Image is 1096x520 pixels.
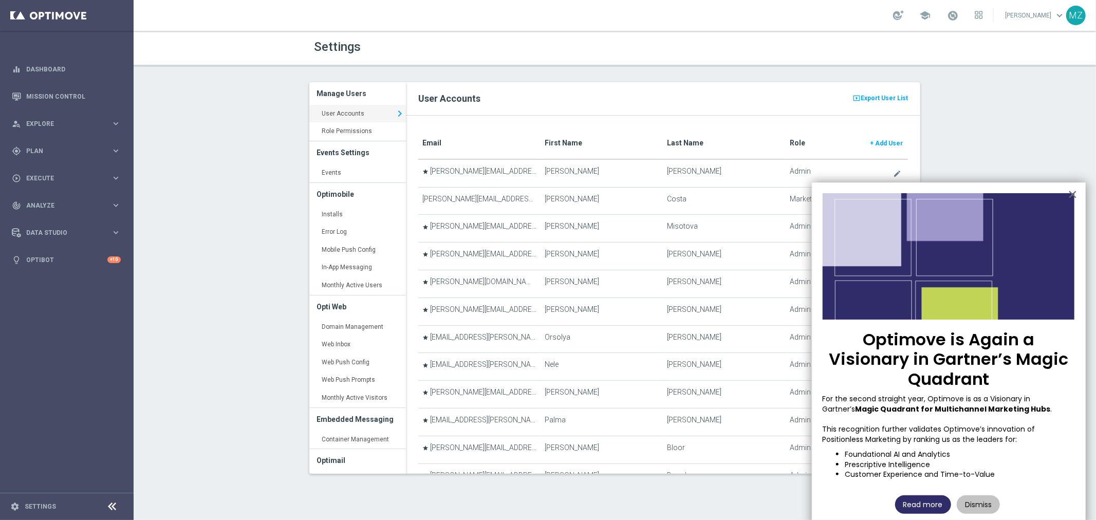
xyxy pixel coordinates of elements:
[418,353,541,381] td: [EMAIL_ADDRESS][PERSON_NAME][DOMAIN_NAME]
[790,139,805,147] translate: Role
[26,121,111,127] span: Explore
[111,146,121,156] i: keyboard_arrow_right
[545,139,582,147] translate: First Name
[309,164,406,182] a: Events
[309,354,406,372] a: Web Push Config
[1051,404,1052,414] span: .
[541,463,663,491] td: [PERSON_NAME]
[309,223,406,242] a: Error Log
[790,305,811,314] span: Admin
[422,307,429,313] i: star
[663,298,786,325] td: [PERSON_NAME]
[317,141,398,164] h3: Events Settings
[418,243,541,270] td: [PERSON_NAME][EMAIL_ADDRESS][PERSON_NAME][DOMAIN_NAME]
[12,83,121,110] div: Mission Control
[790,443,811,452] span: Admin
[790,222,811,231] span: Admin
[26,175,111,181] span: Execute
[309,371,406,389] a: Web Push Prompts
[418,436,541,463] td: [PERSON_NAME][EMAIL_ADDRESS][DOMAIN_NAME]
[418,408,541,436] td: [EMAIL_ADDRESS][PERSON_NAME][DOMAIN_NAME]
[893,170,901,178] i: create
[1054,10,1065,21] span: keyboard_arrow_down
[418,325,541,353] td: [EMAIL_ADDRESS][PERSON_NAME][DOMAIN_NAME]
[790,388,811,397] span: Admin
[418,159,541,187] td: [PERSON_NAME][EMAIL_ADDRESS][PERSON_NAME][DOMAIN_NAME]
[790,277,811,286] span: Admin
[823,330,1075,389] p: Optimove is Again a Visionary in Gartner’s Magic Quadrant
[317,183,398,206] h3: Optimobile
[111,119,121,128] i: keyboard_arrow_right
[790,167,811,176] span: Admin
[418,187,541,215] td: [PERSON_NAME][EMAIL_ADDRESS][DOMAIN_NAME]
[12,55,121,83] div: Dashboard
[12,201,21,210] i: track_changes
[870,140,874,147] span: +
[12,228,111,237] div: Data Studio
[26,55,121,83] a: Dashboard
[790,471,811,480] span: Admin
[541,436,663,463] td: [PERSON_NAME]
[861,92,908,104] span: Export User List
[852,93,861,103] i: present_to_all
[309,318,406,337] a: Domain Management
[422,445,429,451] i: star
[422,417,429,423] i: star
[422,279,429,285] i: star
[26,148,111,154] span: Plan
[663,243,786,270] td: [PERSON_NAME]
[667,139,704,147] translate: Last Name
[663,353,786,381] td: [PERSON_NAME]
[309,105,406,123] a: User Accounts
[26,83,121,110] a: Mission Control
[394,106,406,121] i: keyboard_arrow_right
[663,408,786,436] td: [PERSON_NAME]
[422,251,429,257] i: star
[26,202,111,209] span: Analyze
[309,472,406,490] a: Subscription
[663,187,786,215] td: Costa
[845,450,1075,460] li: Foundational AI and Analytics
[541,353,663,381] td: Nele
[541,159,663,187] td: [PERSON_NAME]
[26,230,111,236] span: Data Studio
[845,470,1075,480] li: Customer Experience and Time-to-Value
[418,215,541,243] td: [PERSON_NAME][EMAIL_ADDRESS][DOMAIN_NAME]
[12,119,21,128] i: person_search
[663,270,786,298] td: [PERSON_NAME]
[663,381,786,408] td: [PERSON_NAME]
[790,416,811,424] span: Admin
[317,449,398,472] h3: Optimail
[111,228,121,237] i: keyboard_arrow_right
[422,473,429,479] i: star
[317,408,398,431] h3: Embedded Messaging
[1066,6,1086,25] div: MZ
[111,200,121,210] i: keyboard_arrow_right
[541,243,663,270] td: [PERSON_NAME]
[12,174,21,183] i: play_circle_outline
[309,122,406,141] a: Role Permissions
[12,65,21,74] i: equalizer
[309,431,406,449] a: Container Management
[10,502,20,511] i: settings
[1004,8,1066,23] a: [PERSON_NAME]
[919,10,931,21] span: school
[790,360,811,369] span: Admin
[418,298,541,325] td: [PERSON_NAME][EMAIL_ADDRESS][PERSON_NAME][DOMAIN_NAME]
[309,241,406,259] a: Mobile Push Config
[12,174,111,183] div: Execute
[418,463,541,491] td: [PERSON_NAME][EMAIL_ADDRESS][PERSON_NAME][DOMAIN_NAME]
[12,255,21,265] i: lightbulb
[663,215,786,243] td: Misotova
[418,92,908,105] h2: User Accounts
[309,206,406,224] a: Installs
[25,504,56,510] a: Settings
[663,325,786,353] td: [PERSON_NAME]
[309,389,406,407] a: Monthly Active Visitors
[823,424,1075,444] p: This recognition further validates Optimove’s innovation of Positionless Marketing by ranking us ...
[422,139,441,147] translate: Email
[107,256,121,263] div: +10
[309,258,406,277] a: In-App Messaging
[26,246,107,273] a: Optibot
[422,335,429,341] i: star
